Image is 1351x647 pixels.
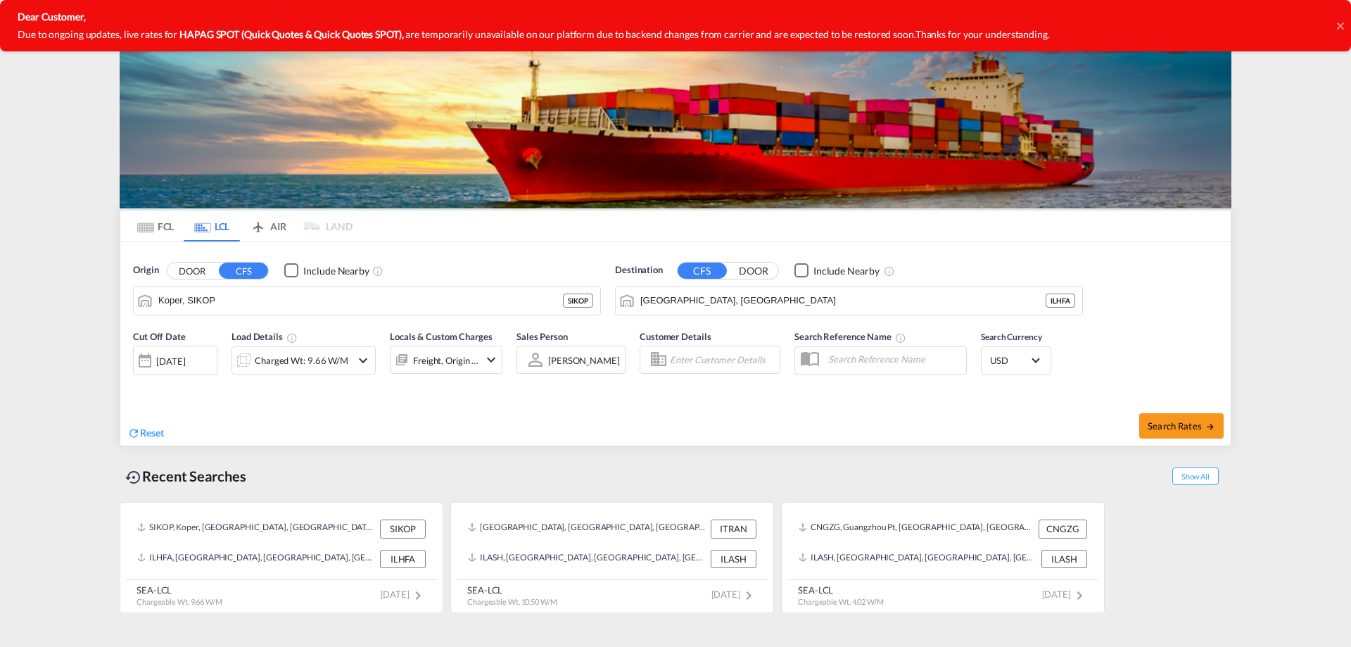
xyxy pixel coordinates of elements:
div: ITRAN [711,520,756,538]
div: SIKOP, Koper, Slovenia, Southern Europe, Europe [137,520,376,538]
md-icon: icon-airplane [250,218,267,229]
md-input-container: Haifa, ILHFA [616,287,1082,315]
div: ILASH, Ashdod, Israel, Levante, Middle East [799,550,1038,568]
span: Chargeable Wt. 10.50 W/M [467,597,557,606]
img: LCL+%26+FCL+BACKGROUND.png [120,45,1231,208]
md-icon: icon-arrow-right [1205,422,1215,432]
md-icon: Unchecked: Ignores neighbouring ports when fetching rates.Checked : Includes neighbouring ports w... [372,265,383,277]
md-icon: icon-chevron-right [1071,587,1088,604]
div: SEA-LCL [467,584,557,596]
input: Enter Customer Details [670,349,775,370]
span: Search Rates [1148,420,1215,432]
span: Chargeable Wt. 4.02 W/M [798,597,884,606]
div: ILHFA [380,550,426,568]
div: Charged Wt: 9.66 W/Micon-chevron-down [231,346,376,375]
md-icon: icon-chevron-down [483,351,500,368]
div: ILASH [711,550,756,568]
span: Load Details [231,331,298,342]
div: [DATE] [133,346,217,375]
md-icon: icon-chevron-right [410,587,426,604]
span: Search Currency [981,332,1042,342]
div: SIKOP [380,520,426,538]
div: [PERSON_NAME] [548,355,620,366]
button: CFS [219,263,268,279]
button: DOOR [729,263,778,279]
recent-search-card: SIKOP, Koper, [GEOGRAPHIC_DATA], [GEOGRAPHIC_DATA], [GEOGRAPHIC_DATA] SIKOPILHFA, [GEOGRAPHIC_DAT... [120,502,443,613]
div: SEA-LCL [137,584,222,596]
div: CNGZG, Guangzhou Pt, GD, China, Greater China & Far East Asia, Asia Pacific [799,520,1035,538]
div: SIKOP [563,294,593,308]
div: Freight Origin Destination [413,351,479,370]
span: Sales Person [516,331,568,342]
span: [DATE] [1042,589,1088,600]
md-tab-item: AIR [240,211,296,241]
span: [DATE] [711,589,757,600]
span: Reset [140,427,164,439]
div: CNGZG [1039,520,1087,538]
div: Charged Wt: 9.66 W/M [255,351,348,370]
div: ILHFA, Haifa, Israel, Levante, Middle East [137,550,376,568]
div: Recent Searches [120,460,252,492]
recent-search-card: CNGZG, Guangzhou Pt, [GEOGRAPHIC_DATA], [GEOGRAPHIC_DATA], [GEOGRAPHIC_DATA] & [GEOGRAPHIC_DATA],... [781,502,1105,613]
div: ITRAN, Ravenna, Italy, Southern Europe, Europe [468,520,707,538]
md-datepicker: Select [133,374,144,393]
input: Search by Port [640,290,1046,311]
span: USD [990,354,1029,367]
button: Search Ratesicon-arrow-right [1139,413,1224,439]
div: Include Nearby [303,264,369,278]
div: SEA-LCL [798,584,884,596]
span: Locals & Custom Charges [390,331,493,342]
div: ILASH, Ashdod, Israel, Levante, Middle East [468,550,707,568]
md-select: Sales Person: Yulia Vainblat [547,350,621,370]
md-tab-item: FCL [127,211,184,241]
md-icon: icon-chevron-down [355,352,372,369]
input: Search Reference Name [821,348,966,370]
md-tab-item: LCL [184,211,240,241]
span: Show All [1172,467,1219,485]
md-icon: icon-refresh [127,427,140,439]
md-icon: Chargeable Weight [286,332,298,344]
md-input-container: Koper, SIKOP [134,287,600,315]
md-pagination-wrapper: Use the left and right arrow keys to navigate between tabs [127,211,353,241]
md-icon: Your search will be saved by the below given name [895,332,906,344]
span: Cut Off Date [133,331,186,342]
span: [DATE] [381,589,426,600]
span: Chargeable Wt. 9.66 W/M [137,597,222,606]
span: Origin [133,263,158,277]
div: ILHFA [1046,294,1075,308]
md-icon: Unchecked: Ignores neighbouring ports when fetching rates.Checked : Includes neighbouring ports w... [884,265,895,277]
md-icon: icon-chevron-right [740,587,757,604]
md-checkbox: Checkbox No Ink [794,263,880,278]
span: Customer Details [640,331,711,342]
input: Search by Port [158,290,563,311]
span: Search Reference Name [794,331,906,342]
md-checkbox: Checkbox No Ink [284,263,369,278]
md-icon: icon-backup-restore [125,469,142,486]
recent-search-card: [GEOGRAPHIC_DATA], [GEOGRAPHIC_DATA], [GEOGRAPHIC_DATA], [GEOGRAPHIC_DATA], [GEOGRAPHIC_DATA] ITR... [450,502,774,613]
div: Include Nearby [813,264,880,278]
div: [DATE] [156,355,185,368]
button: DOOR [167,263,217,279]
span: Destination [615,263,663,277]
div: Freight Origin Destinationicon-chevron-down [390,346,502,374]
div: icon-refreshReset [127,426,164,441]
md-select: Select Currency: $ USDUnited States Dollar [989,350,1044,370]
div: ILASH [1041,550,1087,568]
div: Origin DOOR CFS Checkbox No InkUnchecked: Ignores neighbouring ports when fetching rates.Checked ... [120,242,1231,446]
button: CFS [678,263,727,279]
